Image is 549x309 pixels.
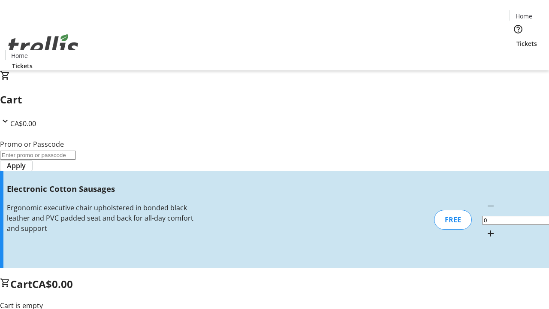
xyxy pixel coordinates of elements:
[32,277,73,291] span: CA$0.00
[510,48,527,65] button: Cart
[11,51,28,60] span: Home
[516,39,537,48] span: Tickets
[510,21,527,38] button: Help
[482,225,499,242] button: Increment by one
[7,203,194,233] div: Ergonomic executive chair upholstered in bonded black leather and PVC padded seat and back for al...
[7,161,26,171] span: Apply
[10,119,36,128] span: CA$0.00
[7,183,194,195] h3: Electronic Cotton Sausages
[516,12,532,21] span: Home
[434,210,472,230] div: FREE
[5,24,81,67] img: Orient E2E Organization 8NyJA878am's Logo
[5,61,39,70] a: Tickets
[6,51,33,60] a: Home
[12,61,33,70] span: Tickets
[510,12,537,21] a: Home
[510,39,544,48] a: Tickets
